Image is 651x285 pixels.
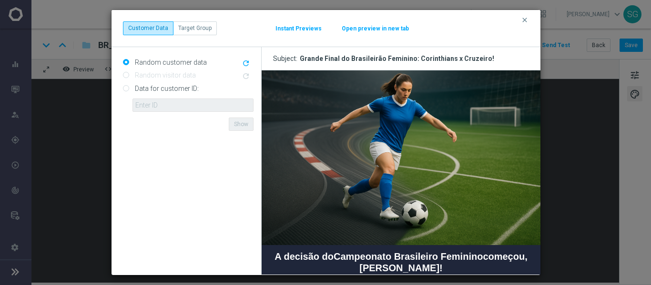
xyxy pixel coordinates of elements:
button: Instant Previews [275,25,322,32]
button: clear [520,16,531,24]
button: Target Group [173,21,217,35]
i: refresh [242,59,250,68]
button: refresh [241,58,254,69]
input: Enter ID [132,98,254,112]
label: Random customer data [132,58,207,67]
div: ... [123,21,217,35]
strong: Campeonato Brasileiro Feminino [72,181,221,191]
i: clear [521,16,529,24]
span: A decisão do começou, [PERSON_NAME]! [13,181,265,203]
span: Subject: [273,54,300,63]
button: Show [229,118,254,131]
div: Grande Final do Brasileirão Feminino: Corinthians x Cruzeiro! [300,54,494,63]
label: Random visitor data [132,71,196,79]
label: Data for customer ID: [132,84,199,93]
button: Customer Data [123,21,173,35]
button: Open preview in new tab [341,25,409,32]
